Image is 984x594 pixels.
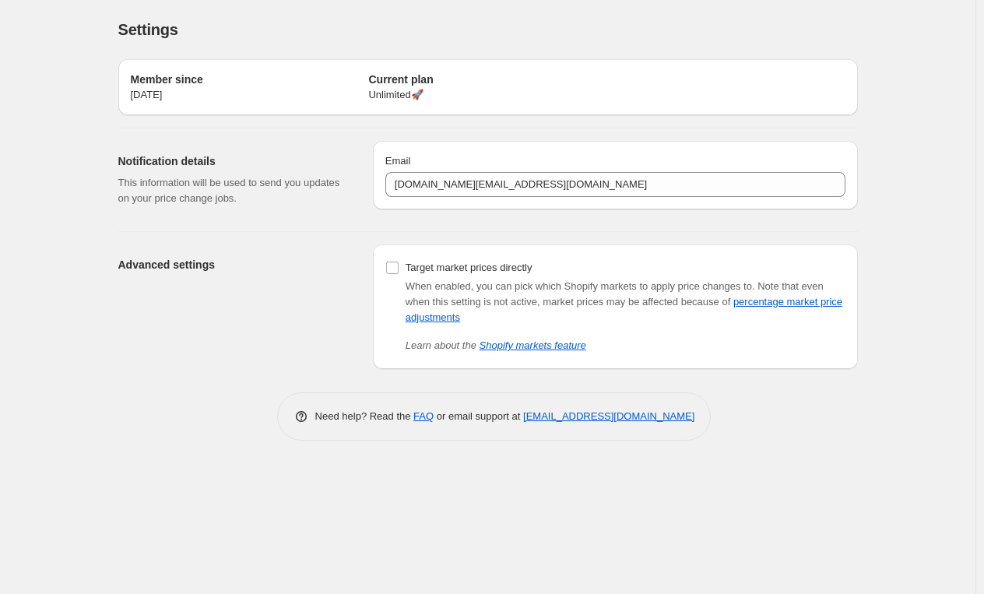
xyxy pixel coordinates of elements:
span: Note that even when this setting is not active, market prices may be affected because of [406,280,842,323]
p: Unlimited 🚀 [368,87,606,103]
a: FAQ [413,410,434,422]
span: or email support at [434,410,523,422]
p: This information will be used to send you updates on your price change jobs. [118,175,348,206]
a: Shopify markets feature [480,339,586,351]
span: When enabled, you can pick which Shopify markets to apply price changes to. [406,280,755,292]
h2: Current plan [368,72,606,87]
h2: Member since [131,72,369,87]
span: Settings [118,21,178,38]
h2: Advanced settings [118,257,348,272]
span: Need help? Read the [315,410,414,422]
span: Target market prices directly [406,262,532,273]
i: Learn about the [406,339,586,351]
a: [EMAIL_ADDRESS][DOMAIN_NAME] [523,410,694,422]
span: Email [385,155,411,167]
h2: Notification details [118,153,348,169]
p: [DATE] [131,87,369,103]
